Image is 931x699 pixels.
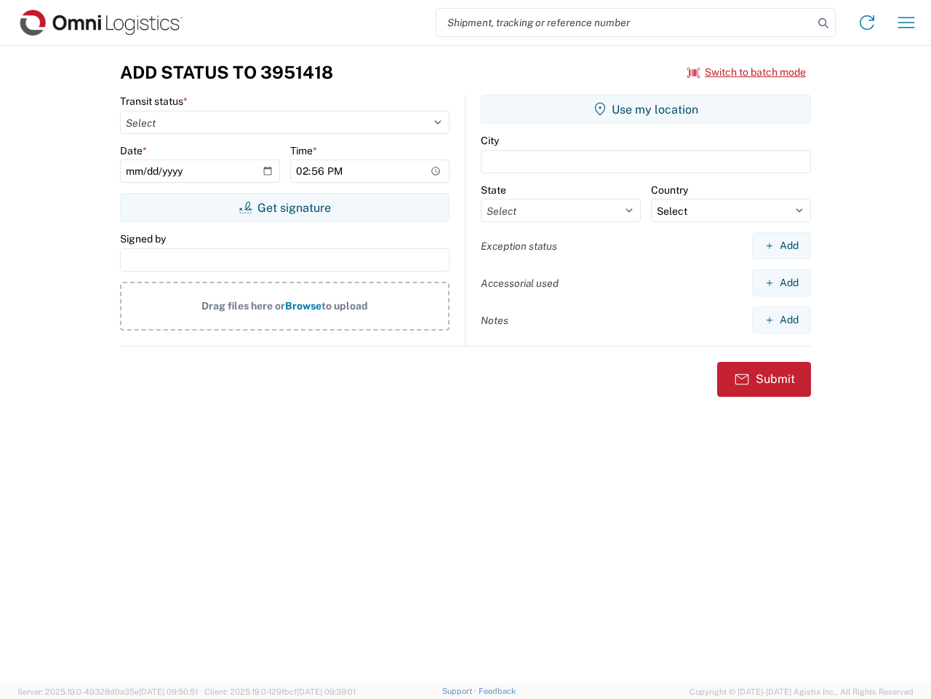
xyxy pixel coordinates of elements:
[120,95,188,108] label: Transit status
[297,687,356,696] span: [DATE] 09:39:01
[442,687,479,695] a: Support
[120,144,147,157] label: Date
[479,687,516,695] a: Feedback
[481,183,506,197] label: State
[481,240,557,253] label: Exception status
[651,183,688,197] label: Country
[752,307,811,333] button: Add
[481,314,508,327] label: Notes
[717,362,811,397] button: Submit
[481,134,499,147] label: City
[204,687,356,696] span: Client: 2025.19.0-129fbcf
[481,95,811,124] button: Use my location
[290,144,317,157] label: Time
[201,300,285,312] span: Drag files here or
[321,300,368,312] span: to upload
[690,685,914,698] span: Copyright © [DATE]-[DATE] Agistix Inc., All Rights Reserved
[752,269,811,296] button: Add
[687,60,806,84] button: Switch to batch mode
[285,300,321,312] span: Browse
[120,232,166,245] label: Signed by
[17,687,198,696] span: Server: 2025.19.0-49328d0a35e
[120,193,449,222] button: Get signature
[139,687,198,696] span: [DATE] 09:50:51
[481,277,559,290] label: Accessorial used
[120,62,333,83] h3: Add Status to 3951418
[436,9,813,36] input: Shipment, tracking or reference number
[752,232,811,259] button: Add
